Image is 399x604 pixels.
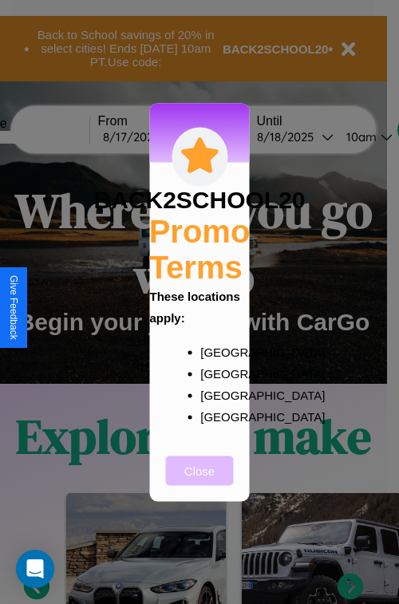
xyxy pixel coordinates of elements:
[16,550,54,588] div: Open Intercom Messenger
[150,289,240,324] b: These locations apply:
[200,405,231,427] p: [GEOGRAPHIC_DATA]
[149,213,251,285] h2: Promo Terms
[8,275,19,340] div: Give Feedback
[200,384,231,405] p: [GEOGRAPHIC_DATA]
[93,186,305,213] h3: BACK2SCHOOL20
[200,341,231,362] p: [GEOGRAPHIC_DATA]
[166,456,234,485] button: Close
[200,362,231,384] p: [GEOGRAPHIC_DATA]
